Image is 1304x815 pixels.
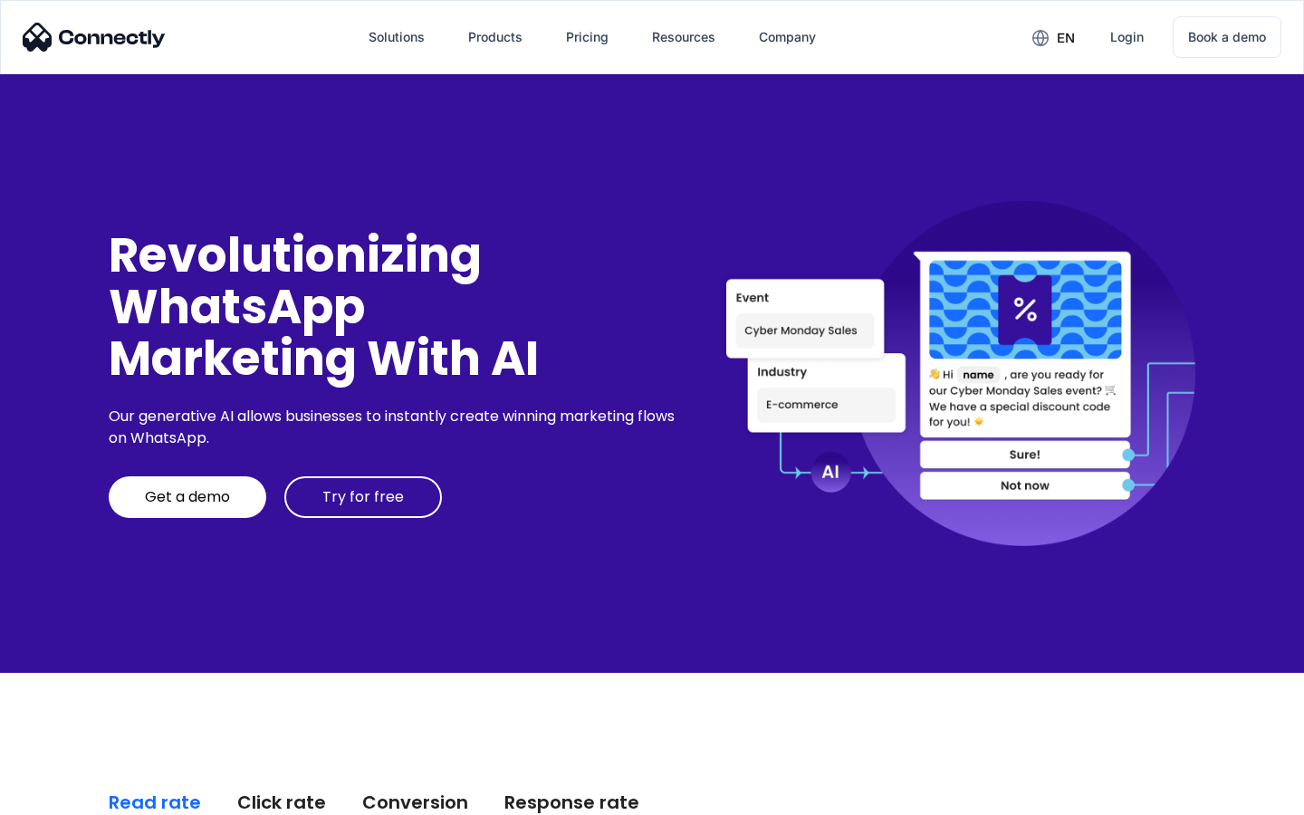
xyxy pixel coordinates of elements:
a: Book a demo [1173,16,1281,58]
div: Click rate [237,790,326,815]
div: Get a demo [145,488,230,506]
div: Resources [652,24,715,50]
div: en [1057,25,1075,51]
div: Response rate [504,790,639,815]
div: Login [1110,24,1144,50]
div: Products [468,24,523,50]
a: Get a demo [109,476,266,518]
div: Solutions [369,24,425,50]
div: Company [759,24,816,50]
div: Revolutionizing WhatsApp Marketing With AI [109,229,681,385]
div: Our generative AI allows businesses to instantly create winning marketing flows on WhatsApp. [109,406,681,449]
div: Try for free [322,488,404,506]
a: Pricing [551,15,623,59]
div: Conversion [362,790,468,815]
img: Connectly Logo [23,23,166,52]
a: Login [1096,15,1158,59]
div: Read rate [109,790,201,815]
a: Try for free [284,476,442,518]
div: Pricing [566,24,609,50]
